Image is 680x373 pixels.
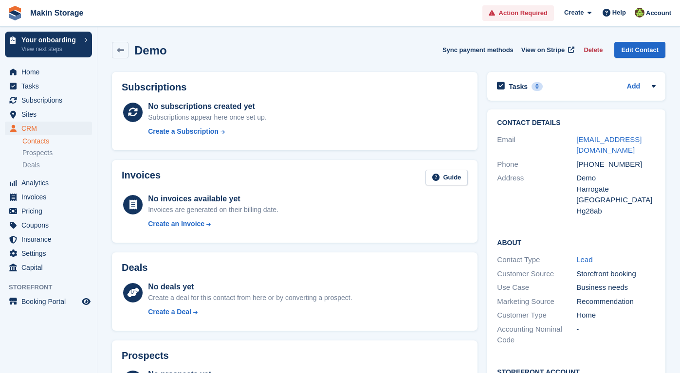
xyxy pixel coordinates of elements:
[576,135,642,155] a: [EMAIL_ADDRESS][DOMAIN_NAME]
[5,93,92,107] a: menu
[497,159,576,170] div: Phone
[532,82,543,91] div: 0
[497,324,576,346] div: Accounting Nominal Code
[22,137,92,146] a: Contacts
[148,307,352,317] a: Create a Deal
[509,82,528,91] h2: Tasks
[21,45,79,53] p: View next steps
[5,107,92,121] a: menu
[21,204,80,218] span: Pricing
[497,119,656,127] h2: Contact Details
[497,173,576,216] div: Address
[497,310,576,321] div: Customer Type
[122,262,147,273] h2: Deals
[5,218,92,232] a: menu
[148,126,267,137] a: Create a Subscription
[5,232,92,246] a: menu
[5,247,92,260] a: menu
[21,218,80,232] span: Coupons
[646,8,671,18] span: Account
[148,293,352,303] div: Create a deal for this contact from here or by converting a prospect.
[5,176,92,190] a: menu
[576,173,656,184] div: Demo
[576,206,656,217] div: Hg28ab
[22,160,40,170] span: Deals
[148,307,191,317] div: Create a Deal
[521,45,565,55] span: View on Stripe
[5,204,92,218] a: menu
[564,8,584,18] span: Create
[425,170,468,186] a: Guide
[26,5,87,21] a: Makin Storage
[122,170,161,186] h2: Invoices
[576,255,592,264] a: Lead
[442,42,514,58] button: Sync payment methods
[148,112,267,123] div: Subscriptions appear here once set up.
[576,268,656,280] div: Storefront booking
[148,205,278,215] div: Invoices are generated on their billing date.
[21,247,80,260] span: Settings
[576,159,656,170] div: [PHONE_NUMBER]
[21,93,80,107] span: Subscriptions
[576,310,656,321] div: Home
[80,296,92,307] a: Preview store
[5,79,92,93] a: menu
[21,176,80,190] span: Analytics
[497,254,576,266] div: Contact Type
[576,296,656,307] div: Recommendation
[614,42,665,58] a: Edit Contact
[5,190,92,204] a: menu
[148,219,204,229] div: Create an Invoice
[134,44,167,57] h2: Demo
[5,122,92,135] a: menu
[21,79,80,93] span: Tasks
[5,295,92,308] a: menu
[635,8,644,18] img: Makin Storage Team
[580,42,606,58] button: Delete
[517,42,576,58] a: View on Stripe
[21,190,80,204] span: Invoices
[482,5,554,21] a: Action Required
[5,32,92,57] a: Your onboarding View next steps
[576,324,656,346] div: -
[148,101,267,112] div: No subscriptions created yet
[148,281,352,293] div: No deals yet
[576,184,656,195] div: Harrogate
[576,195,656,206] div: [GEOGRAPHIC_DATA]
[21,65,80,79] span: Home
[499,8,548,18] span: Action Required
[22,160,92,170] a: Deals
[122,350,169,361] h2: Prospects
[148,219,278,229] a: Create an Invoice
[148,193,278,205] div: No invoices available yet
[22,148,53,158] span: Prospects
[497,268,576,280] div: Customer Source
[21,122,80,135] span: CRM
[21,107,80,121] span: Sites
[612,8,626,18] span: Help
[497,282,576,293] div: Use Case
[5,65,92,79] a: menu
[8,6,22,20] img: stora-icon-8386f47178a22dfd0bd8f6a31ec36ba5ce8667c1dd55bd0f319d3a0aa187defe.svg
[576,282,656,293] div: Business needs
[9,283,97,292] span: Storefront
[497,134,576,156] div: Email
[5,261,92,274] a: menu
[22,148,92,158] a: Prospects
[148,126,219,137] div: Create a Subscription
[21,36,79,43] p: Your onboarding
[21,261,80,274] span: Capital
[497,237,656,247] h2: About
[497,296,576,307] div: Marketing Source
[21,232,80,246] span: Insurance
[122,82,468,93] h2: Subscriptions
[627,81,640,92] a: Add
[21,295,80,308] span: Booking Portal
